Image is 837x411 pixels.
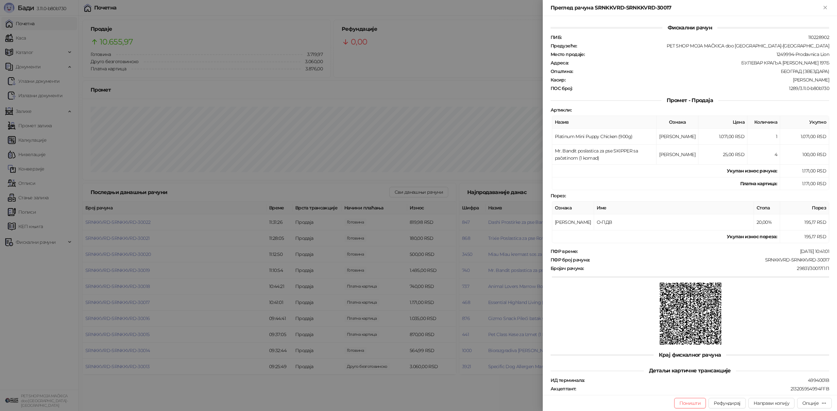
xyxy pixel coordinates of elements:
[551,43,577,49] strong: Предузеће :
[747,145,780,165] td: 4
[674,398,706,408] button: Поништи
[551,193,566,199] strong: Порез :
[551,248,578,254] strong: ПФР време :
[551,51,585,57] strong: Место продаје :
[594,202,754,214] th: Име
[727,168,777,174] strong: Укупан износ рачуна :
[780,230,829,243] td: 195,17 RSD
[821,4,829,12] button: Close
[727,234,777,240] strong: Укупан износ пореза:
[747,116,780,129] th: Количина
[698,145,747,165] td: 25,00 RSD
[573,85,830,91] div: 1289/3.11.0-b80b730
[754,214,780,230] td: 20,00%
[551,386,576,392] strong: Акцептант :
[644,367,736,374] span: Детаљи картичне трансакције
[657,116,698,129] th: Ознака
[551,377,585,383] strong: ИД терминала :
[780,165,829,177] td: 1.171,00 RSD
[562,34,830,40] div: 110228902
[551,4,821,12] div: Преглед рачуна SRNKKVRD-SRNKKVRD-30017
[661,97,718,103] span: Промет - Продаја
[551,34,561,40] strong: ПИБ :
[797,398,832,408] button: Опције
[660,283,722,345] img: QR код
[754,202,780,214] th: Стопа
[577,386,830,392] div: 213205954994FFB
[698,129,747,145] td: 1.071,00 RSD
[698,116,747,129] th: Цена
[780,145,829,165] td: 100,00 RSD
[578,248,830,254] div: [DATE] 10:41:01
[748,398,794,408] button: Направи копију
[585,51,830,57] div: 1249994-Prodavnica Lion
[780,202,829,214] th: Порез
[780,129,829,145] td: 1.071,00 RSD
[551,60,569,66] strong: Адреса :
[552,116,657,129] th: Назив
[657,129,698,145] td: [PERSON_NAME]
[578,43,830,49] div: PET SHOP MOJA MAČKICA doo [GEOGRAPHIC_DATA]-[GEOGRAPHIC_DATA]
[573,68,830,74] div: БЕОГРАД (ЗВЕЗДАРА)
[740,181,777,187] strong: Платна картица :
[802,400,819,406] div: Опције
[594,214,754,230] td: О-ПДВ
[566,77,830,83] div: [PERSON_NAME]
[780,177,829,190] td: 1.171,00 RSD
[584,265,830,271] div: 29831/30017ПП
[780,116,829,129] th: Укупно
[551,107,572,113] strong: Артикли :
[747,129,780,145] td: 1
[754,400,789,406] span: Направи копију
[780,214,829,230] td: 195,17 RSD
[590,257,830,263] div: SRNKKVRD-SRNKKVRD-30017
[657,145,698,165] td: [PERSON_NAME]
[552,202,594,214] th: Ознака
[569,60,830,66] div: БУЛЕВАР КРАЉА [PERSON_NAME] 197Б
[551,77,565,83] strong: Касир :
[551,68,573,74] strong: Општина :
[654,352,726,358] span: Крај фискалног рачуна
[552,214,594,230] td: [PERSON_NAME]
[709,398,746,408] button: Рефундирај
[551,85,572,91] strong: ПОС број :
[662,25,717,31] span: Фискални рачун
[552,145,657,165] td: Mr. Bandit poslastica za pse SKIPPER sa pačetinom (1 komad)
[551,257,590,263] strong: ПФР број рачуна :
[585,377,830,383] div: 4994001B
[551,265,584,271] strong: Бројач рачуна :
[552,129,657,145] td: Platinum Mini Puppy Chicken (900g)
